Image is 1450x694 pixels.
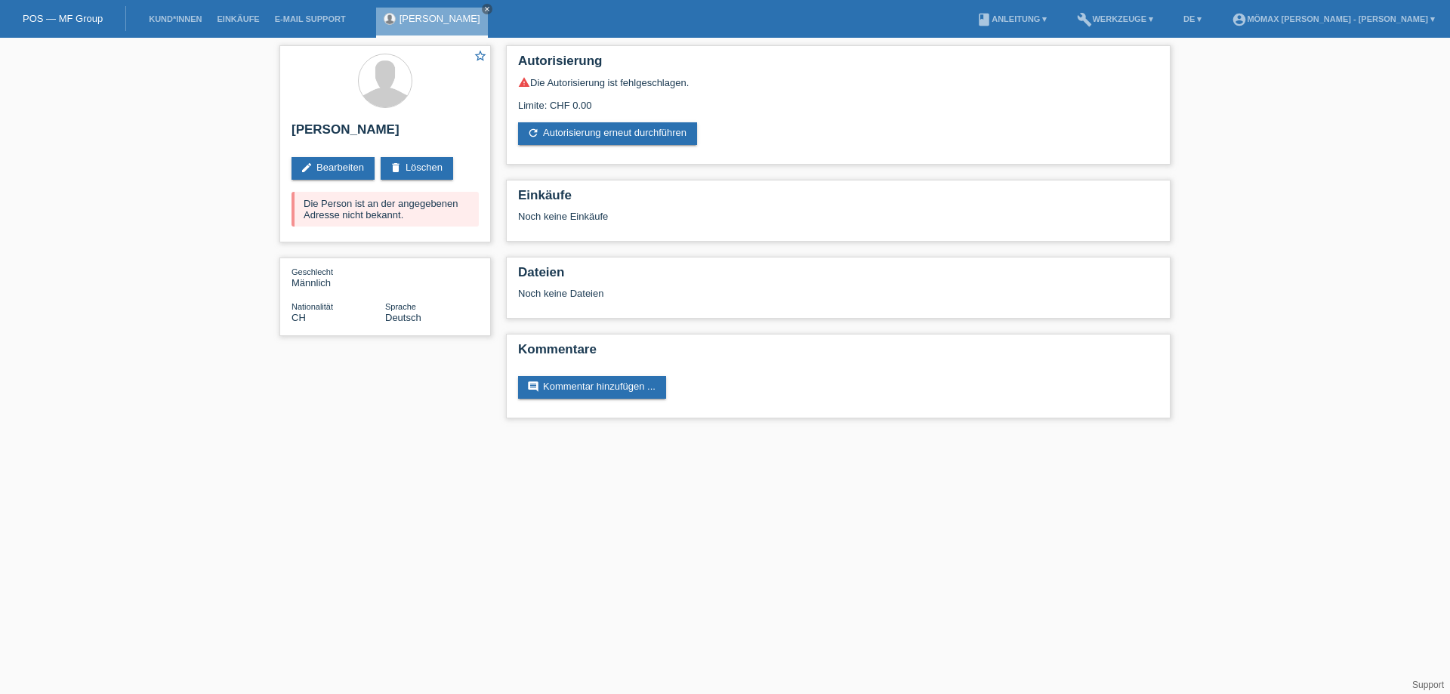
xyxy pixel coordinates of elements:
[518,211,1158,233] div: Noch keine Einkäufe
[1232,12,1247,27] i: account_circle
[969,14,1054,23] a: bookAnleitung ▾
[292,312,306,323] span: Schweiz
[518,122,697,145] a: refreshAutorisierung erneut durchführen
[292,266,385,288] div: Männlich
[1077,12,1092,27] i: build
[292,302,333,311] span: Nationalität
[267,14,353,23] a: E-Mail Support
[209,14,267,23] a: Einkäufe
[518,342,1158,365] h2: Kommentare
[385,302,416,311] span: Sprache
[518,54,1158,76] h2: Autorisierung
[292,192,479,227] div: Die Person ist an der angegebenen Adresse nicht bekannt.
[518,88,1158,111] div: Limite: CHF 0.00
[474,49,487,65] a: star_border
[518,76,1158,88] div: Die Autorisierung ist fehlgeschlagen.
[23,13,103,24] a: POS — MF Group
[518,265,1158,288] h2: Dateien
[292,157,375,180] a: editBearbeiten
[1412,680,1444,690] a: Support
[400,13,480,24] a: [PERSON_NAME]
[385,312,421,323] span: Deutsch
[292,267,333,276] span: Geschlecht
[527,381,539,393] i: comment
[1176,14,1209,23] a: DE ▾
[482,4,492,14] a: close
[301,162,313,174] i: edit
[483,5,491,13] i: close
[518,288,980,299] div: Noch keine Dateien
[390,162,402,174] i: delete
[381,157,453,180] a: deleteLöschen
[527,127,539,139] i: refresh
[518,376,666,399] a: commentKommentar hinzufügen ...
[292,122,479,145] h2: [PERSON_NAME]
[518,188,1158,211] h2: Einkäufe
[141,14,209,23] a: Kund*innen
[518,76,530,88] i: warning
[474,49,487,63] i: star_border
[1069,14,1161,23] a: buildWerkzeuge ▾
[976,12,992,27] i: book
[1224,14,1442,23] a: account_circleMömax [PERSON_NAME] - [PERSON_NAME] ▾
